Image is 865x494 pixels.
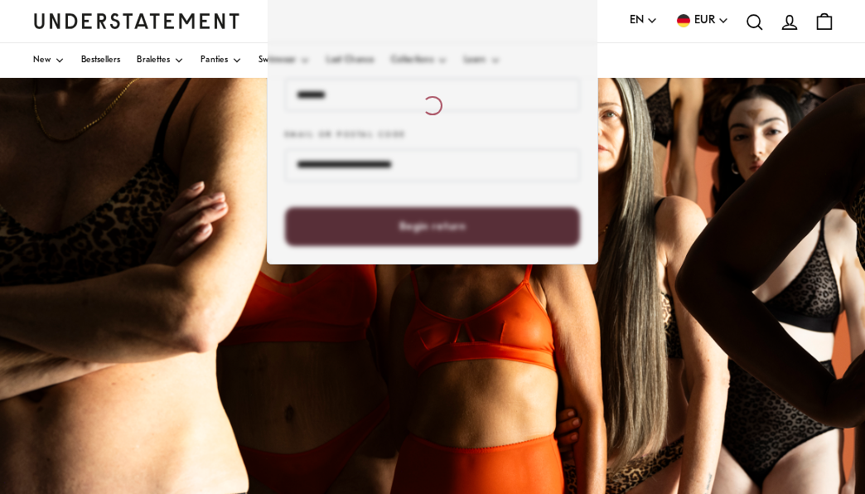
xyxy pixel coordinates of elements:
[259,56,296,65] span: Swimwear
[137,56,170,65] span: Bralettes
[33,13,240,28] a: Understatement Homepage
[201,56,228,65] span: Panties
[674,12,729,30] button: EUR
[630,12,644,30] span: EN
[81,56,120,65] span: Bestsellers
[81,43,120,78] a: Bestsellers
[33,56,51,65] span: New
[694,12,715,30] span: EUR
[630,12,658,30] button: EN
[259,43,310,78] a: Swimwear
[137,43,184,78] a: Bralettes
[33,43,65,78] a: New
[201,43,242,78] a: Panties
